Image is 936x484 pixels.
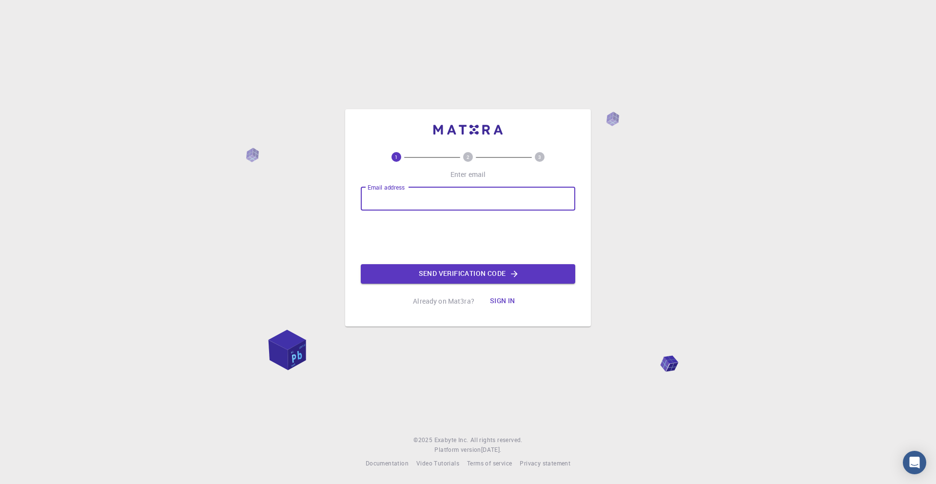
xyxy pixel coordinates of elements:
a: [DATE]. [481,445,502,455]
label: Email address [368,183,405,192]
p: Enter email [450,170,486,179]
text: 1 [395,154,398,160]
div: Open Intercom Messenger [903,451,926,474]
span: Privacy statement [520,459,570,467]
iframe: reCAPTCHA [394,218,542,256]
a: Exabyte Inc. [434,435,468,445]
span: Documentation [366,459,409,467]
p: Already on Mat3ra? [413,296,474,306]
a: Video Tutorials [416,459,459,468]
span: Exabyte Inc. [434,436,468,444]
span: Video Tutorials [416,459,459,467]
a: Terms of service [467,459,512,468]
button: Send verification code [361,264,575,284]
span: [DATE] . [481,445,502,453]
span: All rights reserved. [470,435,523,445]
span: Platform version [434,445,481,455]
span: Terms of service [467,459,512,467]
a: Privacy statement [520,459,570,468]
a: Documentation [366,459,409,468]
text: 2 [467,154,469,160]
text: 3 [538,154,541,160]
button: Sign in [482,291,523,311]
span: © 2025 [413,435,434,445]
